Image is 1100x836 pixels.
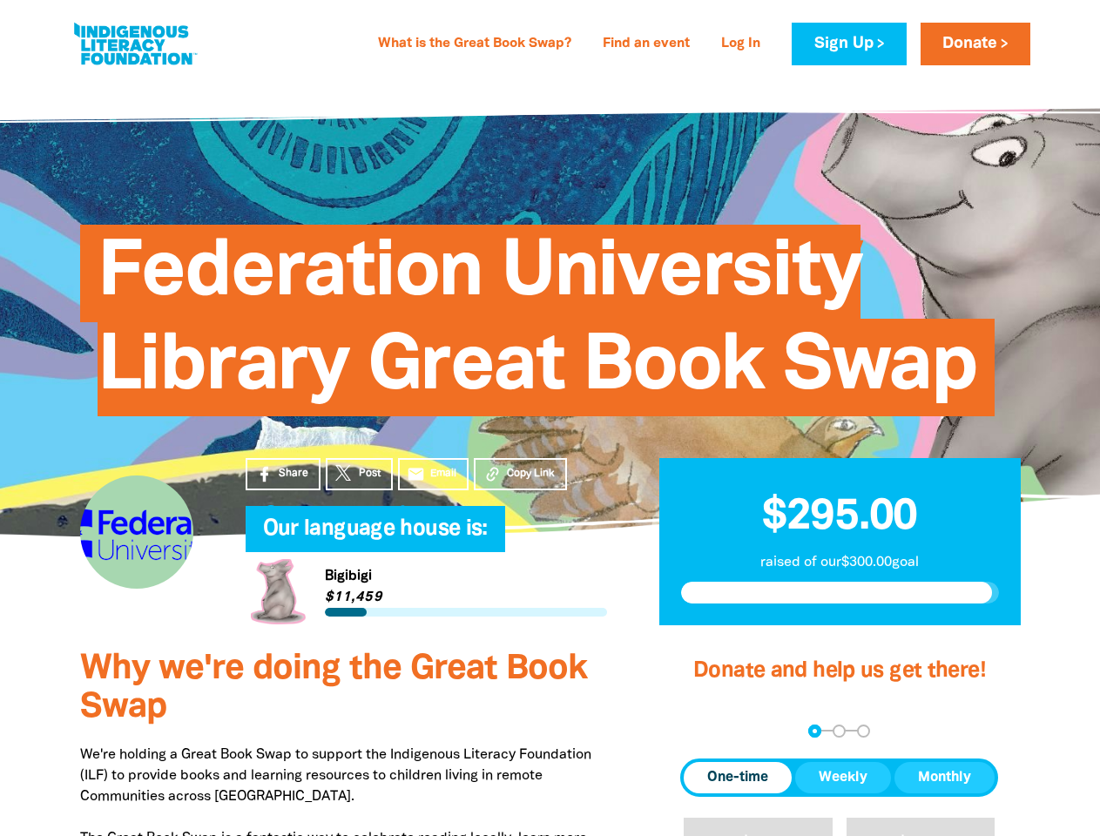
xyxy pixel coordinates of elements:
a: Post [326,458,393,490]
a: Find an event [592,30,700,58]
span: One-time [707,767,768,788]
h6: My Team [246,535,607,545]
span: Share [279,466,308,482]
span: Weekly [819,767,867,788]
span: Email [430,466,456,482]
a: emailEmail [398,458,469,490]
span: Why we're doing the Great Book Swap [80,653,587,724]
button: Navigate to step 3 of 3 to enter your payment details [857,725,870,738]
a: What is the Great Book Swap? [368,30,582,58]
i: email [407,465,425,483]
span: $295.00 [762,497,917,537]
button: Monthly [894,762,995,793]
p: raised of our $300.00 goal [681,552,999,573]
button: Weekly [795,762,891,793]
span: Donate and help us get there! [693,661,986,681]
span: Post [359,466,381,482]
a: Donate [921,23,1030,65]
span: Copy Link [507,466,555,482]
a: Log In [711,30,771,58]
a: Sign Up [792,23,906,65]
button: Navigate to step 2 of 3 to enter your details [833,725,846,738]
button: Copy Link [474,458,567,490]
button: Navigate to step 1 of 3 to enter your donation amount [808,725,821,738]
button: One-time [684,762,792,793]
div: Donation frequency [680,758,998,797]
span: Our language house is: [263,519,488,552]
a: Share [246,458,321,490]
span: Federation University Library Great Book Swap [98,238,977,416]
span: Monthly [918,767,971,788]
